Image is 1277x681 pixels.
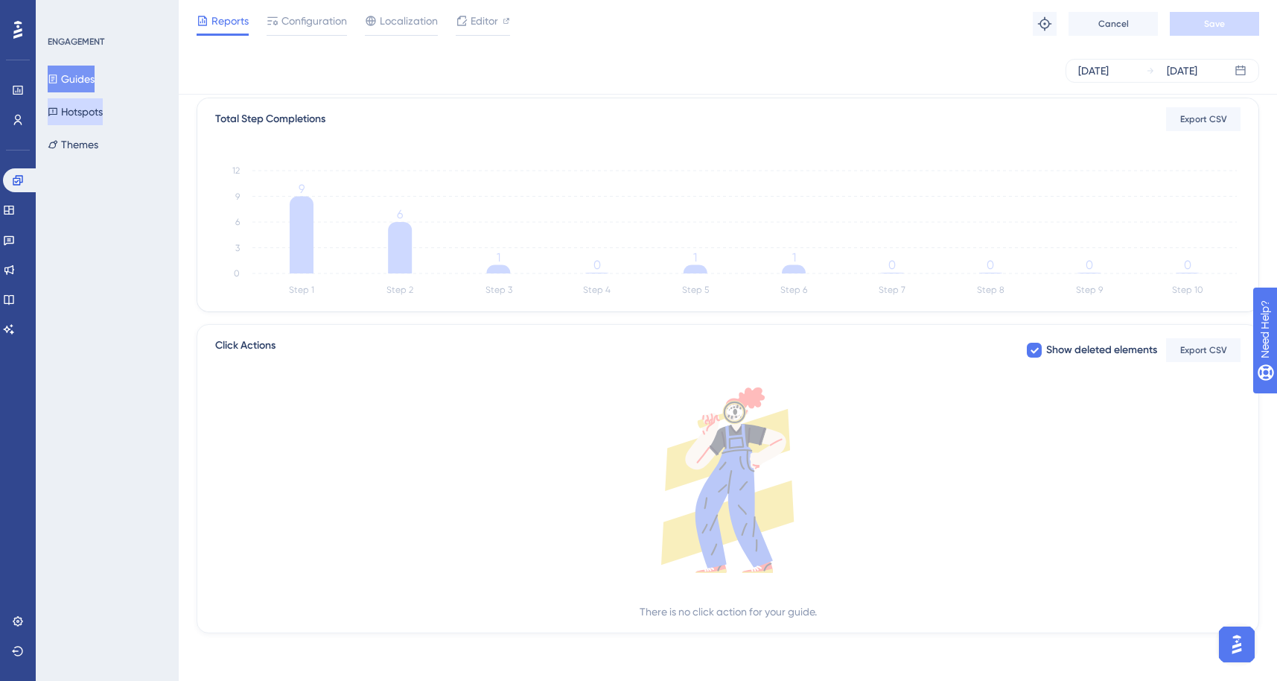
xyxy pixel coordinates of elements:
[485,285,512,295] tspan: Step 3
[35,4,93,22] span: Need Help?
[281,12,347,30] span: Configuration
[1180,113,1227,125] span: Export CSV
[471,12,498,30] span: Editor
[879,285,905,295] tspan: Step 7
[593,258,601,272] tspan: 0
[48,36,104,48] div: ENGAGEMENT
[497,250,500,265] tspan: 1
[1046,341,1157,359] span: Show deleted elements
[215,110,325,128] div: Total Step Completions
[232,165,240,176] tspan: 12
[211,12,249,30] span: Reports
[235,191,240,202] tspan: 9
[1214,622,1259,667] iframe: UserGuiding AI Assistant Launcher
[693,250,697,265] tspan: 1
[235,243,240,253] tspan: 3
[234,268,240,279] tspan: 0
[583,285,611,295] tspan: Step 4
[977,285,1004,295] tspan: Step 8
[397,207,403,221] tspan: 6
[1172,285,1203,295] tspan: Step 10
[386,285,413,295] tspan: Step 2
[1184,258,1191,272] tspan: 0
[1076,285,1103,295] tspan: Step 9
[1078,62,1109,80] div: [DATE]
[1166,107,1241,131] button: Export CSV
[1098,18,1129,30] span: Cancel
[380,12,438,30] span: Localization
[1086,258,1093,272] tspan: 0
[215,337,276,364] span: Click Actions
[792,250,796,265] tspan: 1
[1204,18,1225,30] span: Save
[1069,12,1158,36] button: Cancel
[1167,62,1197,80] div: [DATE]
[48,98,103,125] button: Hotspots
[682,285,709,295] tspan: Step 5
[1180,344,1227,356] span: Export CSV
[48,131,98,158] button: Themes
[1166,338,1241,362] button: Export CSV
[299,182,305,196] tspan: 9
[1170,12,1259,36] button: Save
[48,66,95,92] button: Guides
[235,217,240,227] tspan: 6
[888,258,896,272] tspan: 0
[780,285,807,295] tspan: Step 6
[640,603,817,621] div: There is no click action for your guide.
[987,258,994,272] tspan: 0
[289,285,314,295] tspan: Step 1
